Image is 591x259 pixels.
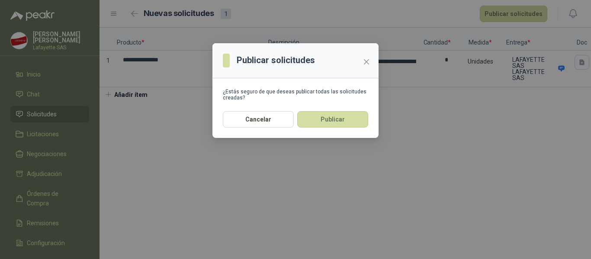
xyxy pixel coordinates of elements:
[297,111,368,128] button: Publicar
[363,58,370,65] span: close
[223,89,368,101] div: ¿Estás seguro de que deseas publicar todas las solicitudes creadas?
[223,111,294,128] button: Cancelar
[237,54,315,67] h3: Publicar solicitudes
[360,55,373,69] button: Close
